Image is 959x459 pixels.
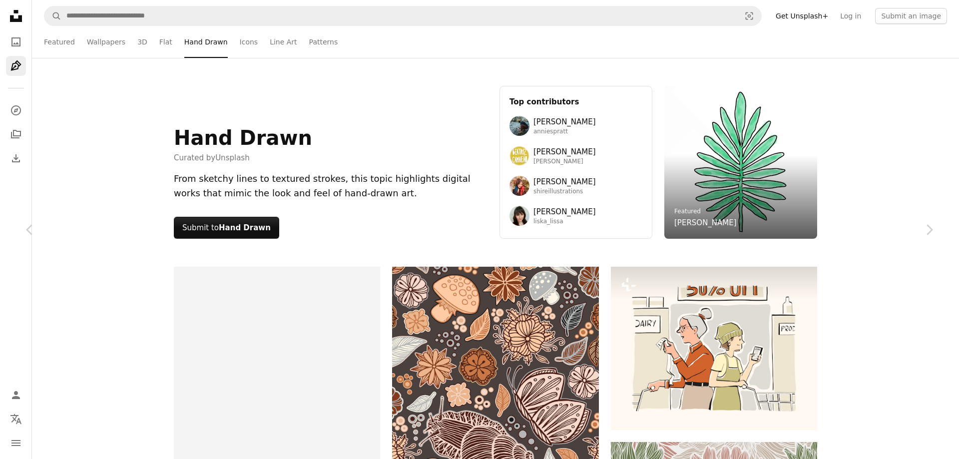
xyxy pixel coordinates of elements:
a: Log in / Sign up [6,385,26,405]
strong: Hand Drawn [219,223,271,232]
div: From sketchy lines to textured strokes, this topic highlights digital works that mimic the look a... [174,172,487,201]
img: Avatar of user Sara Oliveira [509,176,529,196]
a: Shoppers compare prices at a grocery store. [611,344,817,353]
a: Featured [674,208,701,215]
a: Featured [44,26,75,58]
h1: Hand Drawn [174,126,312,150]
button: Submit toHand Drawn [174,217,279,239]
a: Avatar of user Annie Spratt[PERSON_NAME]anniespratt [509,116,642,136]
button: Menu [6,433,26,453]
span: [PERSON_NAME] [533,116,596,128]
a: Unsplash [215,153,250,162]
a: Illustrations [6,56,26,76]
span: [PERSON_NAME] [533,176,596,188]
span: [PERSON_NAME] [533,158,596,166]
a: 3D [137,26,147,58]
a: Snail and butterfly amidst floral and mushroom pattern [392,417,598,426]
a: Wallpapers [87,26,125,58]
a: Next [899,182,959,278]
button: Submit an image [875,8,947,24]
img: Avatar of user Viktoriya Lissachenko [509,206,529,226]
span: Curated by [174,152,312,164]
a: Line Art [270,26,297,58]
span: [PERSON_NAME] [533,146,596,158]
a: Log in [834,8,867,24]
a: Patterns [309,26,338,58]
button: Language [6,409,26,429]
span: shireillustrations [533,188,596,196]
form: Find visuals sitewide [44,6,762,26]
h3: Top contributors [509,96,642,108]
a: Icons [240,26,258,58]
span: liska_lissa [533,218,596,226]
img: Avatar of user Annie Spratt [509,116,529,136]
a: Download History [6,148,26,168]
img: Shoppers compare prices at a grocery store. [611,267,817,430]
button: Visual search [737,6,761,25]
a: Avatar of user Viktoriya Lissachenko[PERSON_NAME]liska_lissa [509,206,642,226]
a: Avatar of user Beatriz Camaleão[PERSON_NAME][PERSON_NAME] [509,146,642,166]
img: Avatar of user Beatriz Camaleão [509,146,529,166]
a: Flat [159,26,172,58]
a: [PERSON_NAME] [674,217,737,229]
span: [PERSON_NAME] [533,206,596,218]
a: Get Unsplash+ [770,8,834,24]
span: anniespratt [533,128,596,136]
a: Avatar of user Sara Oliveira[PERSON_NAME]shireillustrations [509,176,642,196]
a: Explore [6,100,26,120]
button: Search Unsplash [44,6,61,25]
a: Photos [6,32,26,52]
a: Collections [6,124,26,144]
